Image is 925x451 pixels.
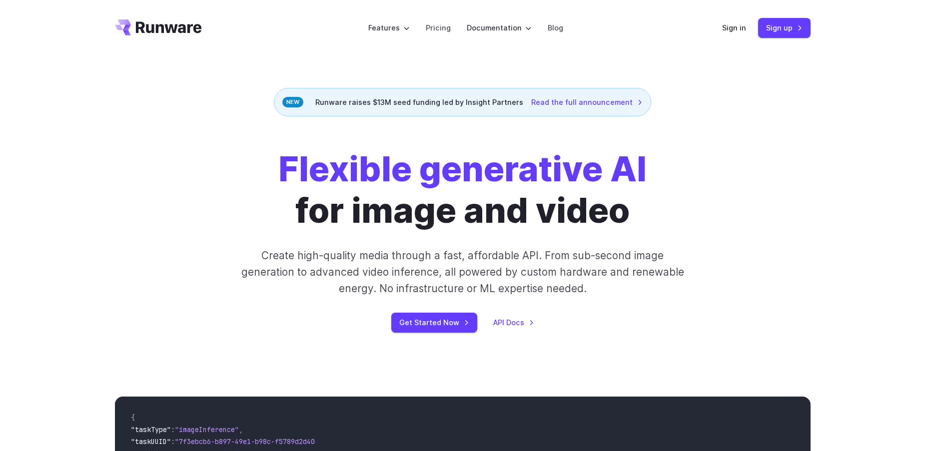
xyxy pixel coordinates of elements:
a: API Docs [493,317,534,328]
a: Get Started Now [391,313,477,332]
a: Sign up [758,18,811,37]
p: Create high-quality media through a fast, affordable API. From sub-second image generation to adv... [240,247,685,297]
span: "7f3ebcb6-b897-49e1-b98c-f5789d2d40d7" [175,437,327,446]
span: , [239,425,243,434]
span: "taskType" [131,425,171,434]
div: Runware raises $13M seed funding led by Insight Partners [274,88,651,116]
a: Read the full announcement [531,96,643,108]
a: Blog [548,22,563,33]
span: : [171,437,175,446]
a: Sign in [722,22,746,33]
span: "taskUUID" [131,437,171,446]
label: Documentation [467,22,532,33]
span: { [131,413,135,422]
h1: for image and video [278,148,647,231]
span: "imageInference" [175,425,239,434]
a: Go to / [115,19,202,35]
span: : [171,425,175,434]
a: Pricing [426,22,451,33]
label: Features [368,22,410,33]
strong: Flexible generative AI [278,148,647,190]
